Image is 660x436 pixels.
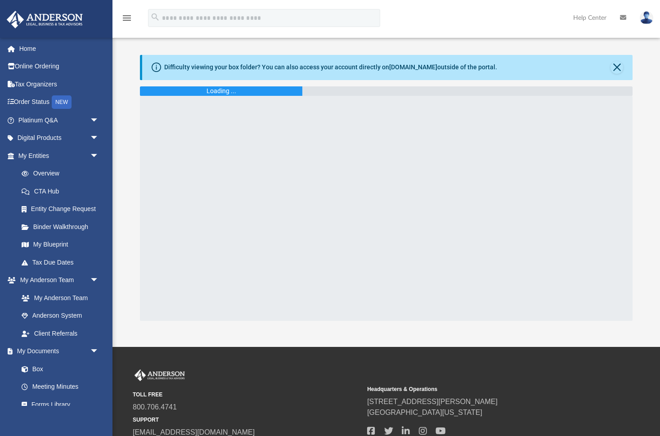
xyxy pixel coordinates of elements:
[640,11,653,24] img: User Pic
[90,147,108,165] span: arrow_drop_down
[133,403,177,411] a: 800.706.4741
[6,58,112,76] a: Online Ordering
[133,369,187,381] img: Anderson Advisors Platinum Portal
[121,13,132,23] i: menu
[367,409,482,416] a: [GEOGRAPHIC_DATA][US_STATE]
[367,385,595,393] small: Headquarters & Operations
[13,289,103,307] a: My Anderson Team
[389,63,437,71] a: [DOMAIN_NAME]
[90,129,108,148] span: arrow_drop_down
[13,165,112,183] a: Overview
[13,253,112,271] a: Tax Due Dates
[133,416,361,424] small: SUPPORT
[367,398,498,405] a: [STREET_ADDRESS][PERSON_NAME]
[6,147,112,165] a: My Entitiesarrow_drop_down
[6,342,108,360] a: My Documentsarrow_drop_down
[611,61,623,74] button: Close
[13,200,112,218] a: Entity Change Request
[13,218,112,236] a: Binder Walkthrough
[13,307,108,325] a: Anderson System
[52,95,72,109] div: NEW
[6,111,112,129] a: Platinum Q&Aarrow_drop_down
[4,11,85,28] img: Anderson Advisors Platinum Portal
[13,236,108,254] a: My Blueprint
[90,111,108,130] span: arrow_drop_down
[90,271,108,290] span: arrow_drop_down
[13,324,108,342] a: Client Referrals
[13,396,103,414] a: Forms Library
[6,40,112,58] a: Home
[150,12,160,22] i: search
[207,86,236,96] div: Loading ...
[13,378,108,396] a: Meeting Minutes
[133,428,255,436] a: [EMAIL_ADDRESS][DOMAIN_NAME]
[133,391,361,399] small: TOLL FREE
[6,93,112,112] a: Order StatusNEW
[164,63,497,72] div: Difficulty viewing your box folder? You can also access your account directly on outside of the p...
[121,17,132,23] a: menu
[6,75,112,93] a: Tax Organizers
[6,271,108,289] a: My Anderson Teamarrow_drop_down
[6,129,112,147] a: Digital Productsarrow_drop_down
[13,182,112,200] a: CTA Hub
[90,342,108,361] span: arrow_drop_down
[13,360,103,378] a: Box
